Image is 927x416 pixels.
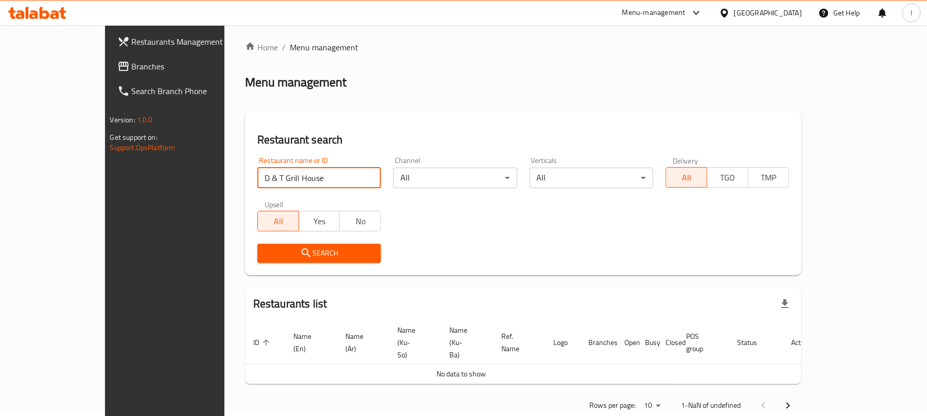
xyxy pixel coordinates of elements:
[132,35,252,48] span: Restaurants Management
[657,321,678,365] th: Closed
[293,330,325,355] span: Name (En)
[344,214,377,229] span: No
[339,211,381,231] button: No
[783,321,818,365] th: Action
[137,113,153,126] span: 1.0.0
[436,367,486,381] span: No data to show
[911,7,912,19] span: l
[449,324,481,361] span: Name (Ku-Ba)
[253,296,327,312] h2: Restaurants list
[109,54,260,79] a: Branches
[589,399,636,412] p: Rows per page:
[245,74,346,91] h2: Menu management
[637,321,657,365] th: Busy
[132,85,252,97] span: Search Branch Phone
[753,170,785,185] span: TMP
[640,398,664,413] div: Rows per page:
[711,170,744,185] span: TGO
[748,167,790,188] button: TMP
[109,29,260,54] a: Restaurants Management
[245,41,802,53] nav: breadcrumb
[681,399,741,412] p: 1-NaN of undefined
[670,170,703,185] span: All
[257,132,790,148] h2: Restaurant search
[397,324,429,361] span: Name (Ku-So)
[257,211,299,231] button: All
[580,321,616,365] th: Branches
[132,60,252,73] span: Branches
[737,336,771,349] span: Status
[393,168,517,188] div: All
[666,167,707,188] button: All
[109,79,260,103] a: Search Branch Phone
[734,7,802,19] div: [GEOGRAPHIC_DATA]
[530,168,653,188] div: All
[266,247,373,260] span: Search
[257,244,381,263] button: Search
[245,41,278,53] a: Home
[253,336,273,349] span: ID
[501,330,533,355] span: Ref. Name
[265,201,284,208] label: Upsell
[345,330,377,355] span: Name (Ar)
[110,113,135,126] span: Version:
[299,211,340,231] button: Yes
[245,321,818,384] table: enhanced table
[707,167,748,188] button: TGO
[616,321,637,365] th: Open
[262,214,295,229] span: All
[290,41,358,53] span: Menu management
[686,330,716,355] span: POS group
[110,131,158,144] span: Get support on:
[303,214,336,229] span: Yes
[622,7,686,19] div: Menu-management
[257,168,381,188] input: Search for restaurant name or ID..
[282,41,286,53] li: /
[773,292,797,316] div: Export file
[673,157,698,164] label: Delivery
[110,141,176,154] a: Support.OpsPlatform
[545,321,580,365] th: Logo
